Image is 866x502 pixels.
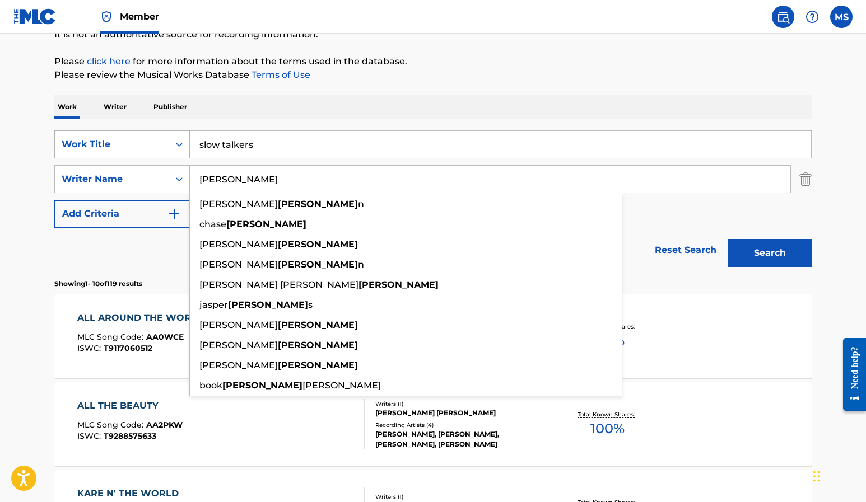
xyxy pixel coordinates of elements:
iframe: Resource Center [835,329,866,419]
div: Recording Artists ( 4 ) [375,421,544,429]
span: MLC Song Code : [77,420,146,430]
span: [PERSON_NAME] [199,259,278,270]
div: KARE N' THE WORLD [77,487,184,500]
span: [PERSON_NAME] [199,340,278,350]
span: Member [120,10,159,23]
strong: [PERSON_NAME] [278,239,358,250]
span: s [308,299,313,310]
strong: [PERSON_NAME] [222,380,302,391]
span: T9117060512 [104,343,152,353]
img: Top Rightsholder [100,10,113,24]
a: ALL AROUND THE WORLDMLC Song Code:AA0WCEISWC:T9117060512Writers (7)[PERSON_NAME], [PERSON_NAME], ... [54,294,812,378]
p: Total Known Shares: [578,410,637,419]
strong: [PERSON_NAME] [278,199,358,209]
span: [PERSON_NAME] [199,360,278,370]
span: n [358,259,364,270]
span: jasper [199,299,228,310]
strong: [PERSON_NAME] [228,299,308,310]
a: Reset Search [649,238,722,262]
img: search [776,10,790,24]
div: ALL THE BEAUTY [77,399,183,412]
img: Delete Criterion [799,165,812,193]
a: ALL THE BEAUTYMLC Song Code:AA2PKWISWC:T9288575633Writers (1)[PERSON_NAME] [PERSON_NAME]Recording... [54,382,812,466]
p: Please review the Musical Works Database [54,68,812,82]
a: click here [87,56,131,67]
a: Terms of Use [249,69,310,80]
div: Work Title [62,138,162,151]
a: Public Search [772,6,794,28]
span: ISWC : [77,343,104,353]
div: Writer Name [62,172,162,186]
span: [PERSON_NAME] [302,380,381,391]
div: Writers ( 1 ) [375,492,544,501]
span: [PERSON_NAME] [199,320,278,330]
div: [PERSON_NAME] [PERSON_NAME] [375,408,544,418]
div: ALL AROUND THE WORLD [77,311,209,325]
p: It is not an authoritative source for recording information. [54,28,812,41]
strong: [PERSON_NAME] [278,360,358,370]
span: MLC Song Code : [77,332,146,342]
p: Please for more information about the terms used in the database. [54,55,812,68]
strong: [PERSON_NAME] [278,259,358,270]
img: 9d2ae6d4665cec9f34b9.svg [167,207,181,220]
span: 100 % [590,419,625,439]
span: AA2PKW [146,420,183,430]
button: Add Criteria [54,200,190,228]
img: MLC Logo [13,8,57,25]
strong: [PERSON_NAME] [278,320,358,330]
div: Help [801,6,823,28]
span: book [199,380,222,391]
span: T9288575633 [104,431,156,441]
p: Showing 1 - 10 of 119 results [54,279,142,289]
p: Publisher [150,95,190,119]
div: Drag [813,459,820,493]
p: Work [54,95,80,119]
span: ISWC : [77,431,104,441]
p: Writer [100,95,130,119]
button: Search [728,239,812,267]
iframe: Chat Widget [810,448,866,502]
span: n [358,199,364,209]
span: [PERSON_NAME] [199,199,278,209]
img: help [806,10,819,24]
div: User Menu [830,6,853,28]
strong: [PERSON_NAME] [278,340,358,350]
span: [PERSON_NAME] [199,239,278,250]
strong: [PERSON_NAME] [358,279,439,290]
span: [PERSON_NAME] [PERSON_NAME] [199,279,358,290]
span: chase [199,219,226,229]
span: AA0WCE [146,332,184,342]
form: Search Form [54,130,812,273]
div: [PERSON_NAME], [PERSON_NAME], [PERSON_NAME], [PERSON_NAME] [375,429,544,449]
div: Writers ( 1 ) [375,400,544,408]
strong: [PERSON_NAME] [226,219,306,229]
